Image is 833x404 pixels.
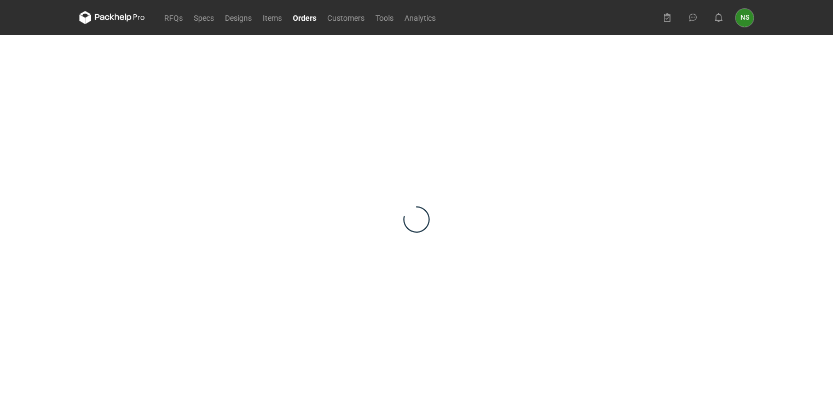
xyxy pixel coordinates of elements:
a: Items [257,11,287,24]
a: Specs [188,11,219,24]
a: Tools [370,11,399,24]
a: RFQs [159,11,188,24]
a: Analytics [399,11,441,24]
button: NS [736,9,754,27]
a: Customers [322,11,370,24]
svg: Packhelp Pro [79,11,145,24]
a: Orders [287,11,322,24]
a: Designs [219,11,257,24]
div: Natalia Stępak [736,9,754,27]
